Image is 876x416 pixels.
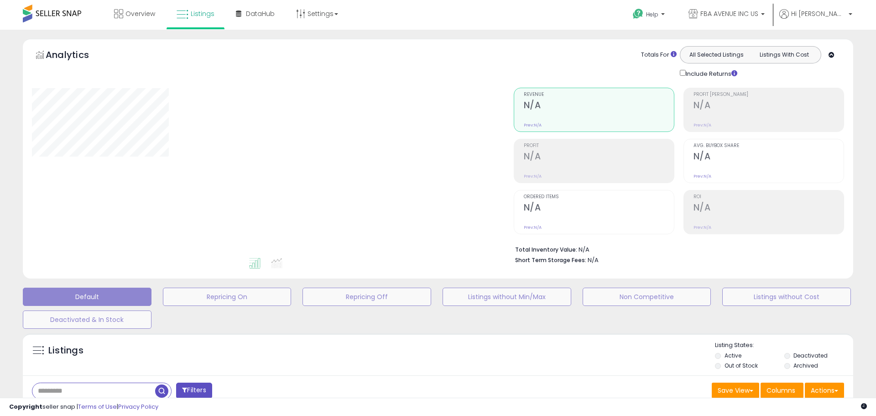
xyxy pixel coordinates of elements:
span: Help [646,11,658,18]
li: N/A [515,243,837,254]
div: seller snap | | [9,403,158,411]
button: Listings without Min/Max [443,288,571,306]
small: Prev: N/A [693,225,711,230]
small: Prev: N/A [693,174,711,179]
button: Non Competitive [583,288,711,306]
i: Get Help [632,8,644,20]
span: Ordered Items [524,195,674,200]
h2: N/A [693,100,844,112]
a: Help [626,1,674,30]
button: Default [23,288,151,306]
span: Profit [524,143,674,148]
strong: Copyright [9,402,42,411]
span: Overview [125,9,155,18]
button: Listings With Cost [750,49,818,61]
b: Short Term Storage Fees: [515,256,586,264]
span: N/A [588,256,599,264]
button: Repricing On [163,288,292,306]
h2: N/A [524,100,674,112]
h2: N/A [693,151,844,163]
div: Totals For [641,51,677,59]
button: Repricing Off [302,288,431,306]
small: Prev: N/A [524,122,542,128]
button: Listings without Cost [722,288,851,306]
b: Total Inventory Value: [515,246,577,253]
span: Listings [191,9,214,18]
span: Revenue [524,92,674,97]
span: FBA AVENUE INC US [700,9,758,18]
span: ROI [693,195,844,200]
span: Avg. Buybox Share [693,143,844,148]
h2: N/A [693,202,844,215]
h5: Analytics [46,48,107,63]
span: Hi [PERSON_NAME] [791,9,846,18]
h2: N/A [524,202,674,215]
small: Prev: N/A [524,225,542,230]
button: All Selected Listings [683,49,751,61]
small: Prev: N/A [524,174,542,179]
button: Deactivated & In Stock [23,311,151,329]
span: Profit [PERSON_NAME] [693,92,844,97]
a: Hi [PERSON_NAME] [779,9,852,30]
small: Prev: N/A [693,122,711,128]
div: Include Returns [673,68,748,79]
span: DataHub [246,9,275,18]
h2: N/A [524,151,674,163]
